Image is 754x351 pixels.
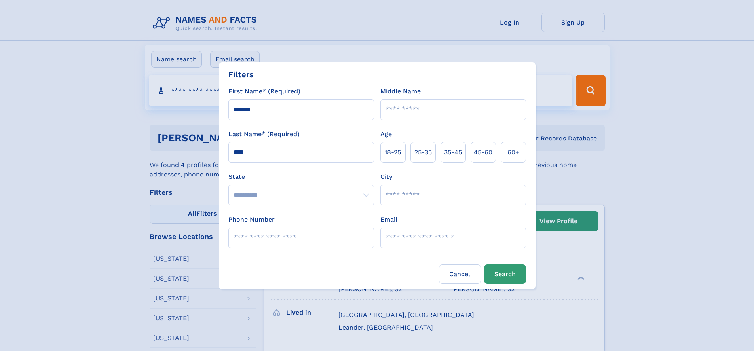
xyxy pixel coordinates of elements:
[507,148,519,157] span: 60+
[380,172,392,182] label: City
[228,68,254,80] div: Filters
[380,129,392,139] label: Age
[380,215,397,224] label: Email
[228,172,374,182] label: State
[380,87,421,96] label: Middle Name
[474,148,492,157] span: 45‑60
[228,87,300,96] label: First Name* (Required)
[444,148,462,157] span: 35‑45
[385,148,401,157] span: 18‑25
[439,264,481,284] label: Cancel
[228,129,300,139] label: Last Name* (Required)
[484,264,526,284] button: Search
[414,148,432,157] span: 25‑35
[228,215,275,224] label: Phone Number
